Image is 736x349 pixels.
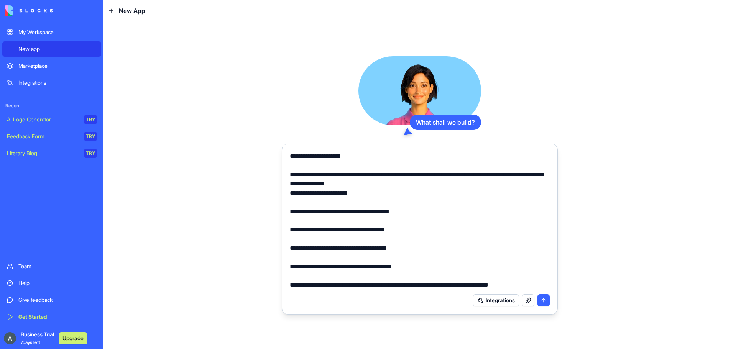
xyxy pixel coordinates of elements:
a: Help [2,275,101,291]
a: Feedback FormTRY [2,129,101,144]
div: TRY [84,115,97,124]
a: My Workspace [2,25,101,40]
button: Integrations [473,294,519,306]
div: Help [18,279,97,287]
div: AI Logo Generator [7,116,79,123]
div: Feedback Form [7,133,79,140]
div: What shall we build? [410,115,481,130]
a: Get Started [2,309,101,324]
span: Business Trial [21,331,54,346]
a: Team [2,259,101,274]
span: 7 days left [21,339,40,345]
div: Get Started [18,313,97,321]
a: AI Logo GeneratorTRY [2,112,101,127]
div: Integrations [18,79,97,87]
a: Integrations [2,75,101,90]
a: New app [2,41,101,57]
div: TRY [84,149,97,158]
a: Literary BlogTRY [2,146,101,161]
a: Marketplace [2,58,101,74]
img: ACg8ocJpwA6UpkNX4XGtmr2L2jKXN6iumIYsVWBabfQXKHIjSgr70w=s96-c [4,332,16,344]
div: Literary Blog [7,149,79,157]
div: My Workspace [18,28,97,36]
span: Recent [2,103,101,109]
div: New app [18,45,97,53]
img: logo [5,5,53,16]
a: Give feedback [2,292,101,308]
span: New App [119,6,145,15]
div: Team [18,262,97,270]
div: Marketplace [18,62,97,70]
div: Give feedback [18,296,97,304]
div: TRY [84,132,97,141]
button: Upgrade [59,332,87,344]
